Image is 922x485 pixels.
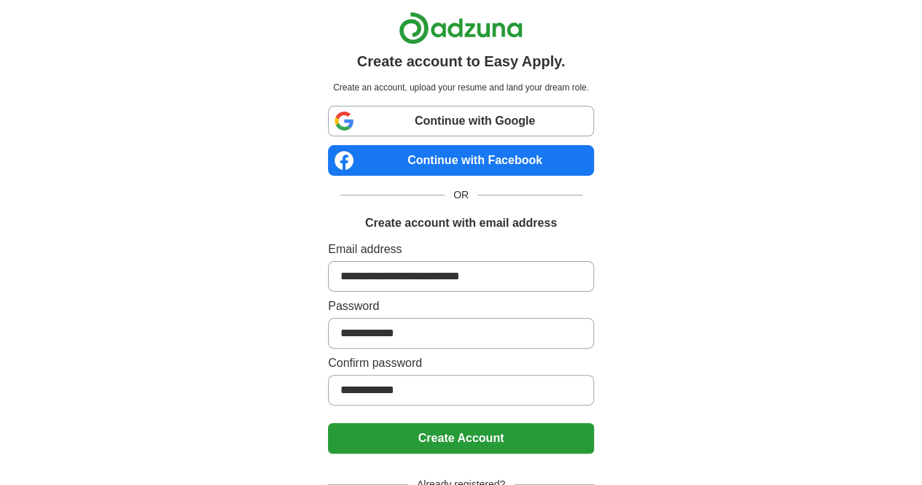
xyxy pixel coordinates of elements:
h1: Create account with email address [365,214,557,232]
a: Continue with Facebook [328,145,594,176]
a: Continue with Google [328,106,594,136]
label: Password [328,298,594,315]
button: Create Account [328,423,594,454]
span: OR [445,187,477,203]
p: Create an account, upload your resume and land your dream role. [331,81,591,94]
img: Adzuna logo [399,12,523,44]
label: Confirm password [328,354,594,372]
h1: Create account to Easy Apply. [357,50,566,72]
label: Email address [328,241,594,258]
